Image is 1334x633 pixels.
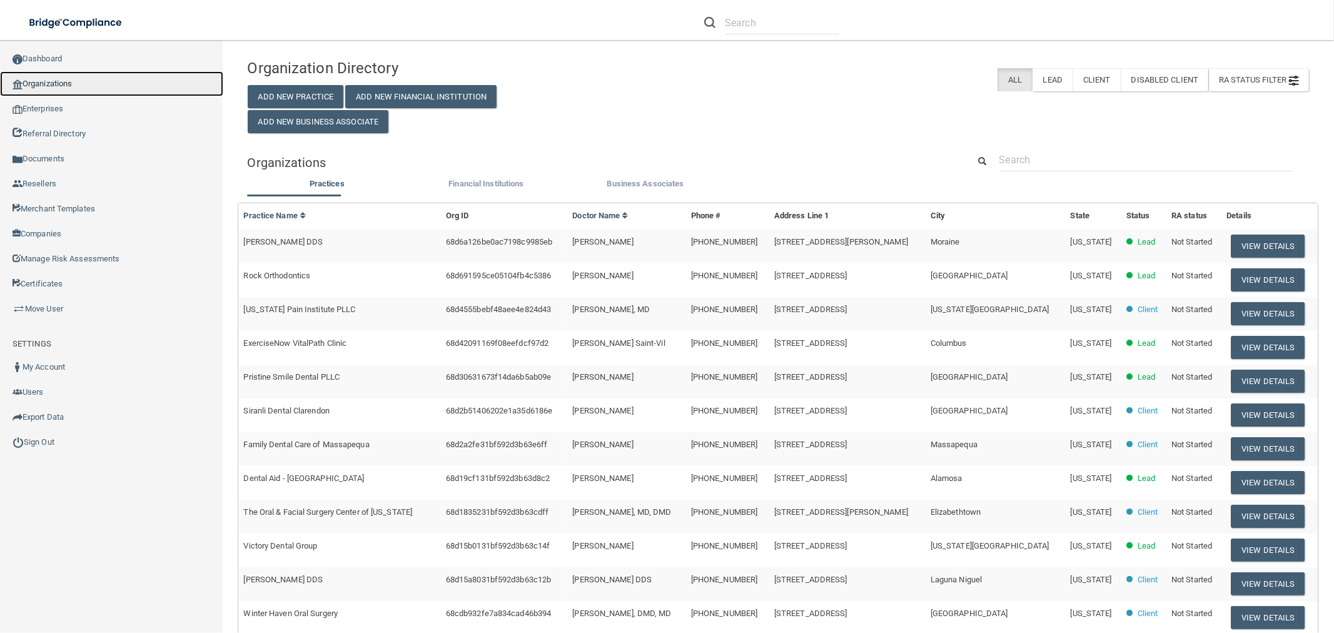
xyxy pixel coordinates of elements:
img: ic_reseller.de258add.png [13,179,23,189]
span: [PHONE_NUMBER] [691,305,757,314]
img: briefcase.64adab9b.png [13,303,25,315]
span: [STREET_ADDRESS] [774,406,847,415]
p: Client [1138,572,1158,587]
input: Search [999,148,1293,171]
span: RA Status Filter [1219,75,1299,84]
span: 68d15b0131bf592d3b63c14f [446,541,550,550]
span: [PHONE_NUMBER] [691,575,757,584]
span: [GEOGRAPHIC_DATA] [931,609,1008,618]
span: Siranli Dental Clarendon [244,406,330,415]
th: Status [1121,203,1166,229]
span: Not Started [1171,406,1212,415]
span: Pristine Smile Dental PLLC [244,372,340,382]
span: Not Started [1171,338,1212,348]
span: [US_STATE] [1071,575,1112,584]
img: icon-filter@2x.21656d0b.png [1289,76,1299,86]
span: Winter Haven Oral Surgery [244,609,338,618]
th: Address Line 1 [769,203,926,229]
span: [PHONE_NUMBER] [691,271,757,280]
span: Rock Orthodontics [244,271,311,280]
span: 68d42091169f08eefdcf97d2 [446,338,548,348]
span: [PERSON_NAME], DMD, MD [572,609,671,618]
span: Dental Aid - [GEOGRAPHIC_DATA] [244,473,365,483]
button: View Details [1231,336,1305,359]
img: ic_power_dark.7ecde6b1.png [13,437,24,448]
button: View Details [1231,505,1305,528]
span: [US_STATE] Pain Institute PLLC [244,305,356,314]
p: Lead [1138,471,1155,486]
span: Alamosa [931,473,963,483]
span: [GEOGRAPHIC_DATA] [931,372,1008,382]
span: [PHONE_NUMBER] [691,440,757,449]
span: Not Started [1171,507,1212,517]
p: Lead [1138,235,1155,250]
label: SETTINGS [13,337,51,352]
span: [STREET_ADDRESS] [774,338,847,348]
span: [STREET_ADDRESS] [774,305,847,314]
span: [US_STATE] [1071,507,1112,517]
span: [PERSON_NAME] [572,271,633,280]
span: [US_STATE] [1071,237,1112,246]
img: icon-documents.8dae5593.png [13,154,23,165]
span: [STREET_ADDRESS] [774,473,847,483]
span: [STREET_ADDRESS] [774,440,847,449]
span: ExerciseNow VitalPath Clinic [244,338,347,348]
label: Financial Institutions [413,176,560,191]
th: Phone # [686,203,769,229]
label: Client [1073,68,1121,91]
button: View Details [1231,437,1305,460]
p: Lead [1138,539,1155,554]
span: [GEOGRAPHIC_DATA] [931,271,1008,280]
span: [US_STATE] [1071,372,1112,382]
span: Moraine [931,237,960,246]
span: [STREET_ADDRESS][PERSON_NAME] [774,507,908,517]
button: View Details [1231,235,1305,258]
span: Victory Dental Group [244,541,318,550]
li: Practices [248,176,407,195]
span: [PHONE_NUMBER] [691,237,757,246]
span: [STREET_ADDRESS] [774,575,847,584]
span: [PERSON_NAME], MD [572,305,650,314]
button: View Details [1231,302,1305,325]
button: Add New Business Associate [248,110,389,133]
span: [US_STATE] [1071,305,1112,314]
span: Massapequa [931,440,978,449]
p: Lead [1138,336,1155,351]
span: Laguna Niguel [931,575,982,584]
span: [US_STATE][GEOGRAPHIC_DATA] [931,305,1049,314]
th: State [1066,203,1121,229]
span: Not Started [1171,575,1212,584]
span: [PERSON_NAME] [572,406,633,415]
h5: Organizations [248,156,949,170]
button: View Details [1231,268,1305,291]
input: Search [725,11,839,34]
span: [PERSON_NAME] [572,237,633,246]
span: Family Dental Care of Massapequa [244,440,370,449]
label: Disabled Client [1121,68,1209,91]
span: [US_STATE] [1071,609,1112,618]
span: Not Started [1171,473,1212,483]
span: 68d2b51406202e1a35d6186e [446,406,552,415]
span: [US_STATE][GEOGRAPHIC_DATA] [931,541,1049,550]
h4: Organization Directory [248,60,589,76]
span: Not Started [1171,541,1212,550]
button: View Details [1231,370,1305,393]
span: 68d19cf131bf592d3b63d8c2 [446,473,550,483]
span: [PERSON_NAME] [572,440,633,449]
img: icon-export.b9366987.png [13,412,23,422]
button: Add New Financial Institution [345,85,497,108]
th: Details [1221,203,1318,229]
span: Not Started [1171,271,1212,280]
span: [PERSON_NAME] DDS [572,575,652,584]
span: [PHONE_NUMBER] [691,406,757,415]
span: [PHONE_NUMBER] [691,541,757,550]
a: Practice Name [244,211,306,220]
label: Business Associates [572,176,719,191]
th: City [926,203,1066,229]
label: Lead [1033,68,1073,91]
span: [US_STATE] [1071,473,1112,483]
span: [PERSON_NAME], MD, DMD [572,507,671,517]
li: Financial Institutions [407,176,566,195]
span: 68d6a126be0ac7198c9985eb [446,237,552,246]
p: Client [1138,437,1158,452]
